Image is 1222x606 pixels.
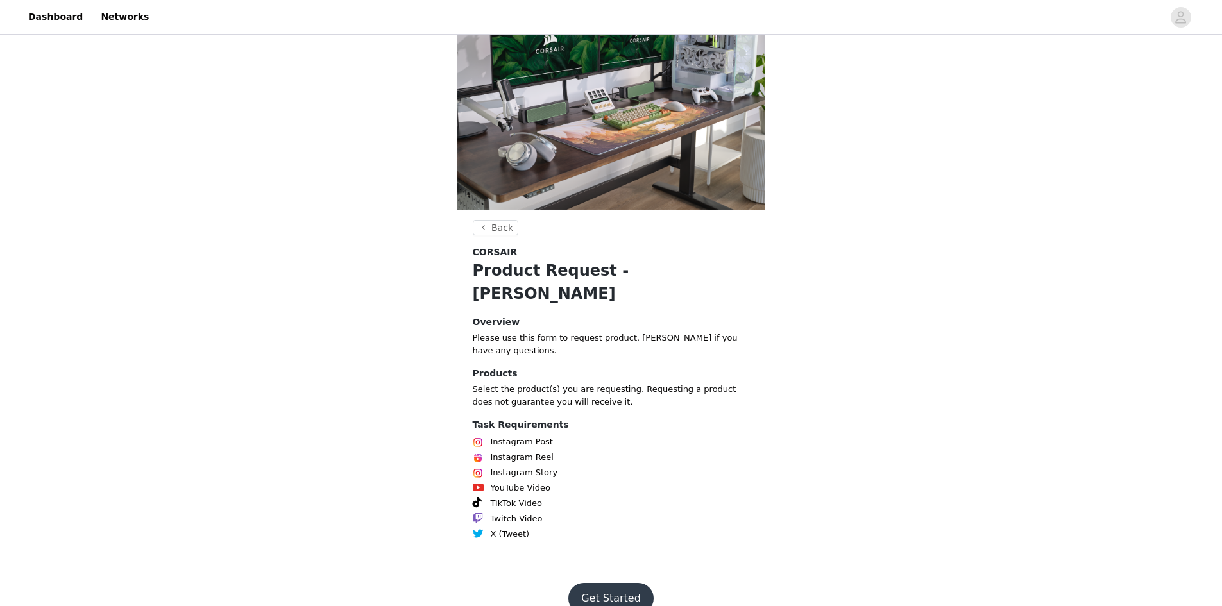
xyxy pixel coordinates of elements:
[473,453,483,463] img: Instagram Reels Icon
[93,3,157,31] a: Networks
[1175,7,1187,28] div: avatar
[473,383,750,408] p: Select the product(s) you are requesting. Requesting a product does not guarantee you will receiv...
[473,220,519,235] button: Back
[473,246,518,259] span: CORSAIR
[473,367,750,380] h4: Products
[491,512,543,525] span: Twitch Video
[473,418,750,432] h4: Task Requirements
[491,466,558,479] span: Instagram Story
[473,468,483,478] img: Instagram Icon
[491,435,553,448] span: Instagram Post
[473,437,483,448] img: Instagram Icon
[473,316,750,329] h4: Overview
[21,3,90,31] a: Dashboard
[491,482,550,494] span: YouTube Video
[491,497,542,510] span: TikTok Video
[491,451,554,464] span: Instagram Reel
[473,259,750,305] h1: Product Request - [PERSON_NAME]
[491,528,530,541] span: X (Tweet)
[473,332,750,357] p: Please use this form to request product. [PERSON_NAME] if you have any questions.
